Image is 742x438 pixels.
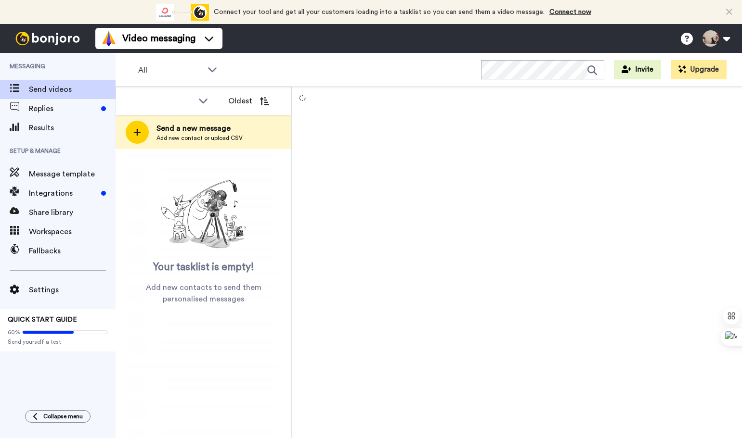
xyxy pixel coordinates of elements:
span: Add new contacts to send them personalised messages [130,282,277,305]
span: Fallbacks [29,245,116,257]
span: Send yourself a test [8,338,108,346]
span: Integrations [29,188,97,199]
span: Message template [29,168,116,180]
button: Collapse menu [25,410,91,423]
button: Oldest [221,91,276,111]
span: Workspaces [29,226,116,238]
span: Video messaging [122,32,195,45]
span: QUICK START GUIDE [8,316,77,323]
span: Connect your tool and get all your customers loading into a tasklist so you can send them a video... [214,9,545,15]
img: bj-logo-header-white.svg [12,32,84,45]
div: animation [156,4,209,21]
span: Add new contact or upload CSV [156,134,243,142]
span: Send videos [29,84,116,95]
span: Your tasklist is empty! [153,260,254,275]
span: Replies [29,103,97,114]
img: ready-set-action.png [156,176,252,253]
img: vm-color.svg [101,31,117,46]
span: 60% [8,328,20,336]
button: Invite [614,60,661,79]
span: Share library [29,207,116,218]
button: Upgrade [671,60,727,79]
span: Settings [29,284,116,296]
span: Send a new message [156,123,243,134]
a: Connect now [549,9,591,15]
span: All [138,64,203,76]
span: Collapse menu [43,413,83,420]
span: Results [29,122,116,134]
